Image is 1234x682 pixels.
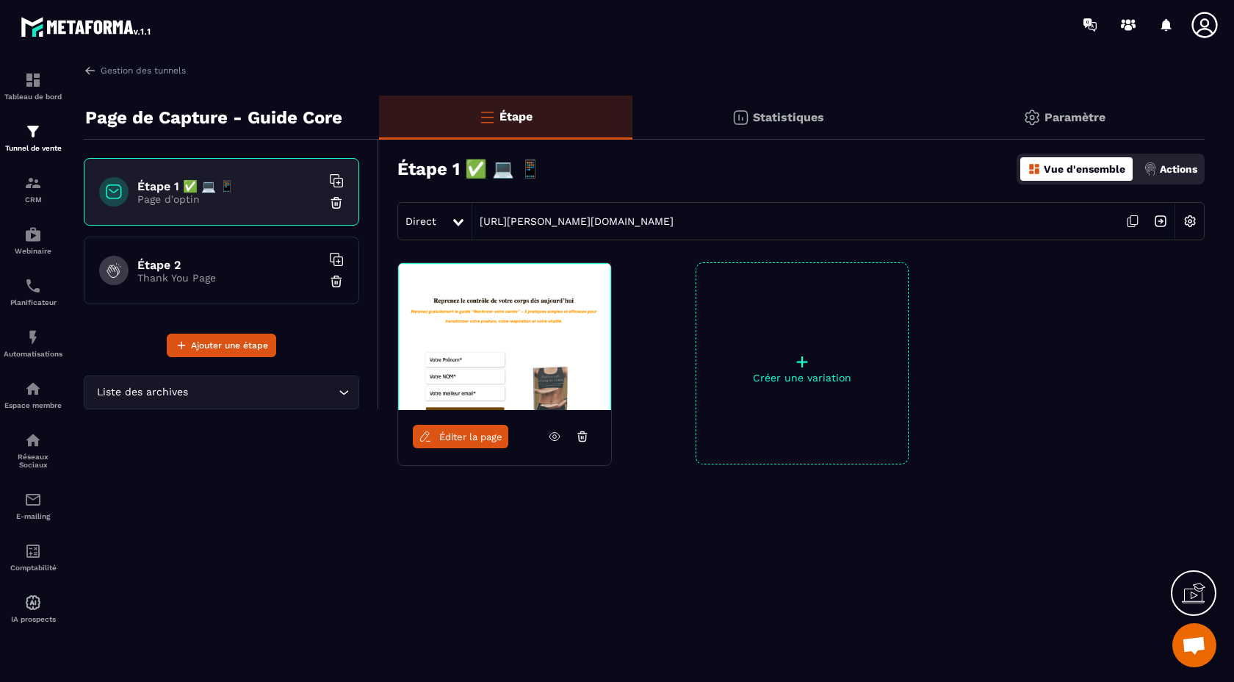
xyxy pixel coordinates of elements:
a: emailemailE-mailing [4,480,62,531]
a: schedulerschedulerPlanificateur [4,266,62,317]
img: automations [24,226,42,243]
img: automations [24,329,42,346]
p: Espace membre [4,401,62,409]
img: bars-o.4a397970.svg [478,108,496,126]
img: accountant [24,542,42,560]
img: arrow-next.bcc2205e.svg [1147,207,1175,235]
p: Étape [499,110,533,123]
a: social-networksocial-networkRéseaux Sociaux [4,420,62,480]
a: [URL][PERSON_NAME][DOMAIN_NAME] [472,215,674,227]
span: Liste des archives [93,384,191,401]
input: Search for option [191,384,335,401]
p: E-mailing [4,512,62,520]
img: social-network [24,431,42,449]
h3: Étape 1 ✅ 💻 📱 [397,159,541,179]
img: image [398,263,611,410]
a: automationsautomationsWebinaire [4,215,62,266]
p: Page de Capture - Guide Core [85,103,342,132]
p: + [696,351,908,372]
p: Comptabilité [4,564,62,572]
img: trash [329,274,344,289]
a: formationformationTableau de bord [4,60,62,112]
img: stats.20deebd0.svg [732,109,749,126]
a: automationsautomationsAutomatisations [4,317,62,369]
button: Ajouter une étape [167,334,276,357]
p: Actions [1160,163,1197,175]
p: Créer une variation [696,372,908,384]
a: formationformationCRM [4,163,62,215]
a: formationformationTunnel de vente [4,112,62,163]
p: Automatisations [4,350,62,358]
img: scheduler [24,277,42,295]
p: IA prospects [4,615,62,623]
p: Planificateur [4,298,62,306]
span: Éditer la page [439,431,502,442]
a: Ouvrir le chat [1172,623,1216,667]
img: arrow [84,64,97,77]
p: Paramètre [1044,110,1105,124]
p: Page d'optin [137,193,321,205]
p: Statistiques [753,110,824,124]
a: Gestion des tunnels [84,64,186,77]
p: Réseaux Sociaux [4,453,62,469]
a: automationsautomationsEspace membre [4,369,62,420]
a: accountantaccountantComptabilité [4,531,62,583]
img: actions.d6e523a2.png [1144,162,1157,176]
img: automations [24,380,42,398]
h6: Étape 1 ✅ 💻 📱 [137,179,321,193]
img: setting-w.858f3a88.svg [1176,207,1204,235]
a: Éditer la page [413,425,508,448]
img: formation [24,174,42,192]
span: Ajouter une étape [191,338,268,353]
img: formation [24,71,42,89]
img: automations [24,594,42,611]
img: setting-gr.5f69749f.svg [1023,109,1041,126]
span: Direct [405,215,436,227]
img: trash [329,195,344,210]
h6: Étape 2 [137,258,321,272]
img: formation [24,123,42,140]
p: Webinaire [4,247,62,255]
img: email [24,491,42,509]
img: logo [21,13,153,40]
div: Search for option [84,376,359,409]
p: Tableau de bord [4,93,62,101]
p: Vue d'ensemble [1044,163,1125,175]
p: CRM [4,195,62,204]
img: dashboard-orange.40269519.svg [1028,162,1041,176]
p: Thank You Page [137,272,321,284]
p: Tunnel de vente [4,144,62,152]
